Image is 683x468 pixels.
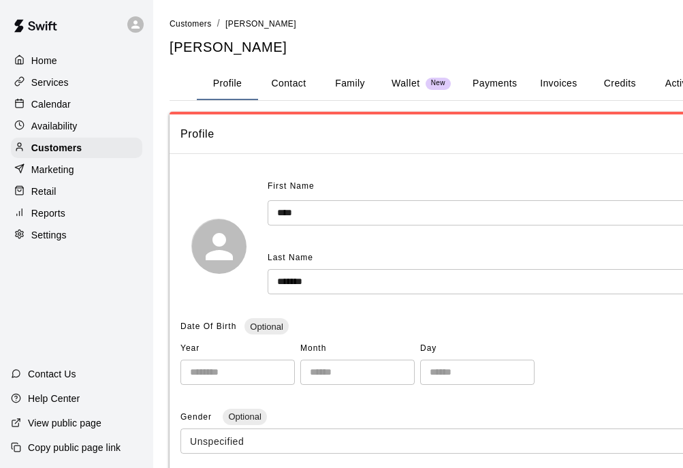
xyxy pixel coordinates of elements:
p: Help Center [28,392,80,405]
p: Copy public page link [28,441,121,454]
button: Contact [258,67,319,100]
p: Wallet [392,76,420,91]
p: Contact Us [28,367,76,381]
p: Calendar [31,97,71,111]
a: Retail [11,181,142,202]
p: Home [31,54,57,67]
a: Customers [11,138,142,158]
a: Calendar [11,94,142,114]
span: Year [180,338,295,360]
span: Date Of Birth [180,322,236,331]
span: Day [420,338,535,360]
span: Gender [180,412,215,422]
a: Settings [11,225,142,245]
span: Customers [170,19,212,29]
span: Optional [223,411,266,422]
span: New [426,79,451,88]
p: View public page [28,416,101,430]
a: Services [11,72,142,93]
p: Marketing [31,163,74,176]
p: Reports [31,206,65,220]
p: Services [31,76,69,89]
button: Credits [589,67,650,100]
span: Optional [244,322,288,332]
a: Availability [11,116,142,136]
span: [PERSON_NAME] [225,19,296,29]
span: First Name [268,176,315,198]
a: Customers [170,18,212,29]
button: Invoices [528,67,589,100]
a: Reports [11,203,142,223]
a: Home [11,50,142,71]
p: Customers [31,141,82,155]
span: Last Name [268,253,313,262]
p: Retail [31,185,57,198]
span: Month [300,338,415,360]
button: Payments [462,67,528,100]
button: Profile [197,67,258,100]
a: Marketing [11,159,142,180]
p: Settings [31,228,67,242]
button: Family [319,67,381,100]
p: Availability [31,119,78,133]
li: / [217,16,220,31]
